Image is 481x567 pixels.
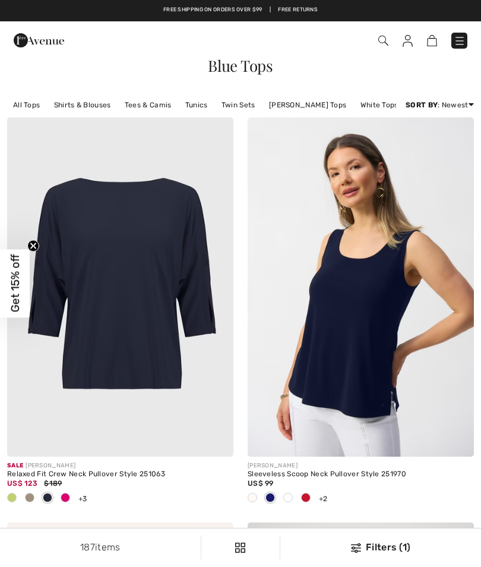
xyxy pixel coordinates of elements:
[243,489,261,508] div: Vanilla 30
[351,543,361,553] img: Filters
[235,543,245,553] img: Filters
[78,495,87,503] span: +3
[39,489,56,508] div: Midnight Blue
[406,101,438,109] strong: Sort By
[14,28,64,52] img: 1ère Avenue
[7,462,23,469] span: Sale
[56,489,74,508] div: Geranium
[248,470,474,479] div: Sleeveless Scoop Neck Pullover Style 251970
[7,117,233,457] img: Relaxed Fit Crew Neck Pullover Style 251063. Midnight Blue
[7,470,233,479] div: Relaxed Fit Crew Neck Pullover Style 251063
[119,97,178,113] a: Tees & Camis
[216,97,261,113] a: Twin Sets
[287,540,474,555] div: Filters (1)
[80,541,95,553] span: 187
[21,489,39,508] div: Dune
[297,489,315,508] div: Radiant red
[208,55,273,76] span: Blue Tops
[48,97,117,113] a: Shirts & Blouses
[3,489,21,508] div: Greenery
[406,100,474,110] div: : Newest
[248,479,274,488] span: US$ 99
[44,479,62,488] span: $189
[355,97,404,113] a: White Tops
[261,489,279,508] div: Midnight Blue
[8,254,22,313] span: Get 15% off
[179,97,214,113] a: Tunics
[263,97,352,113] a: [PERSON_NAME] Tops
[278,6,318,14] a: Free Returns
[27,240,39,252] button: Close teaser
[248,117,474,457] img: Sleeveless Scoop Neck Pullover Style 251970. Midnight Blue
[14,34,64,45] a: 1ère Avenue
[163,6,262,14] a: Free shipping on orders over $99
[248,461,474,470] div: [PERSON_NAME]
[454,35,466,47] img: Menu
[270,6,271,14] span: |
[7,461,233,470] div: [PERSON_NAME]
[279,489,297,508] div: Moonstone
[7,97,46,113] a: All Tops
[319,495,328,503] span: +2
[427,35,437,46] img: Shopping Bag
[7,479,37,488] span: US$ 123
[403,35,413,47] img: My Info
[378,36,388,46] img: Search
